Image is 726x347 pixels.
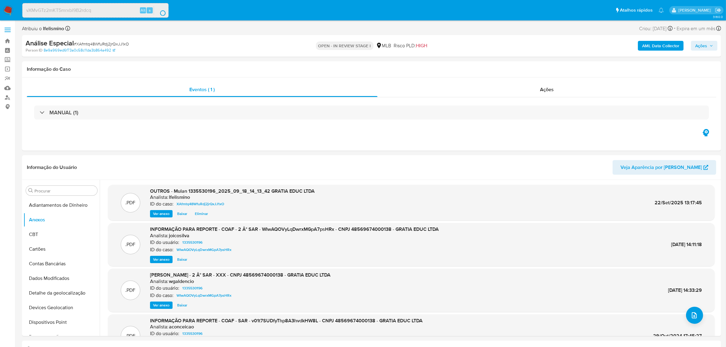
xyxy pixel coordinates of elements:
span: INFORMAÇÃO PARA REPORTE - COAF - SAR - v01t7SUDfyThp8A3hvdkHW8L - CNPJ 48569674000138 - GRATIA ED... [150,317,423,324]
button: Dispositivos Point [23,315,100,330]
input: Procurar [34,188,95,194]
button: Eliminar [192,210,211,217]
p: laisa.felismino@mercadolivre.com [678,7,713,13]
p: .PDF [126,333,136,339]
button: Ver anexo [150,256,173,263]
button: Contas Bancárias [23,256,100,271]
div: MANUAL (1) [34,106,709,120]
a: 1335530196 [180,284,205,292]
span: 1335530196 [182,284,202,292]
div: MLB [376,42,392,49]
span: Eventos ( 1 ) [189,86,215,93]
p: OPEN - IN REVIEW STAGE I [316,41,374,50]
span: s [149,7,151,13]
span: Atalhos rápidos [620,7,653,13]
span: [PERSON_NAME] - 2 Â° SAR - XXX - CNPJ 48569674000138 - GRATIA EDUC LTDA [150,271,331,278]
p: Analista: [150,324,168,330]
span: Alt [141,7,145,13]
span: WIwAQOVyLqDwrxMGpA7psHRx [177,246,231,253]
h1: Informação do Caso [27,66,716,72]
h1: Informação do Usuário [27,164,77,170]
button: Cartões [23,242,100,256]
h6: lfelismino [169,194,190,200]
span: - [674,24,675,33]
p: ID do caso: [150,247,173,253]
span: Ações [540,86,554,93]
span: Expira em um mês [677,25,715,32]
span: 29/Out/2024 17:45:27 [653,332,702,339]
button: Documentação [23,330,100,344]
a: 1335530196 [180,239,205,246]
button: Ver anexo [150,210,173,217]
b: Análise Especial [26,38,74,48]
span: Ver anexo [153,256,170,263]
button: CBT [23,227,100,242]
p: ID do caso: [150,201,173,207]
span: Baixar [177,302,187,308]
a: Notificações [659,8,664,13]
span: 1335530196 [182,330,202,337]
button: Dados Modificados [23,271,100,286]
p: ID do usuário: [150,331,179,337]
p: Analista: [150,278,168,284]
span: WIwAQOVyLqDwrxMGpA7psHRx [177,292,231,299]
b: lfelismino [42,25,64,32]
p: .PDF [126,287,136,294]
span: # XAfmtq48WfuRdj2jrQxJJ1xO [74,41,129,47]
button: Devices Geolocation [23,300,100,315]
input: Pesquise usuários ou casos... [23,6,168,14]
a: WIwAQOVyLqDwrxMGpA7psHRx [174,246,234,253]
span: 1335530196 [182,239,202,246]
button: Procurar [28,188,33,193]
p: ID do caso: [150,292,173,299]
span: Ver anexo [153,302,170,308]
span: [DATE] 14:33:29 [668,287,702,294]
b: AML Data Collector [642,41,679,51]
button: Baixar [174,256,190,263]
button: upload-file [686,307,703,324]
div: Criou: [DATE] [639,24,673,33]
span: XAfmtq48WfuRdj2jrQxJJ1xO [177,200,224,208]
button: Anexos [23,213,100,227]
button: Adiantamentos de Dinheiro [23,198,100,213]
span: Ver anexo [153,211,170,217]
a: Sair [715,7,721,13]
a: 8e9a969ed6f73a0c58c11da3b864a492 [44,48,115,53]
p: .PDF [126,241,136,248]
button: Baixar [174,210,190,217]
p: ID do usuário: [150,239,179,245]
a: 1335530196 [180,330,205,337]
button: search-icon [154,6,166,15]
p: ID do usuário: [150,285,179,291]
span: Baixar [177,211,187,217]
span: Risco PLD: [394,42,427,49]
button: Veja Aparência por [PERSON_NAME] [613,160,716,175]
button: AML Data Collector [638,41,684,51]
b: Person ID [26,48,42,53]
span: Eliminar [195,211,208,217]
button: Ver anexo [150,302,173,309]
span: 22/Set/2025 13:17:45 [655,199,702,206]
span: Ações [695,41,707,51]
span: [DATE] 14:11:18 [671,241,702,248]
button: Baixar [174,302,190,309]
button: Ações [691,41,717,51]
h6: aconceicao [169,324,194,330]
span: HIGH [416,42,427,49]
a: XAfmtq48WfuRdj2jrQxJJ1xO [174,200,227,208]
a: WIwAQOVyLqDwrxMGpA7psHRx [174,292,234,299]
span: OUTROS - Mulan 1335530196_2025_09_18_14_13_42 GRATIA EDUC LTDA [150,188,315,195]
p: Analista: [150,194,168,200]
h6: joicosilva [169,233,189,239]
span: INFORMAÇÃO PARA REPORTE - COAF - 2 Â° SAR - WIwAQOVyLqDwrxMGpA7psHRx - CNPJ 48569674000138 - GRAT... [150,226,439,233]
span: Veja Aparência por [PERSON_NAME] [620,160,702,175]
span: Atribuiu o [22,25,64,32]
h3: MANUAL (1) [49,109,78,116]
p: Analista: [150,233,168,239]
span: Baixar [177,256,187,263]
p: .PDF [126,199,136,206]
h6: wgaldencio [169,278,194,284]
button: Detalhe da geolocalização [23,286,100,300]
